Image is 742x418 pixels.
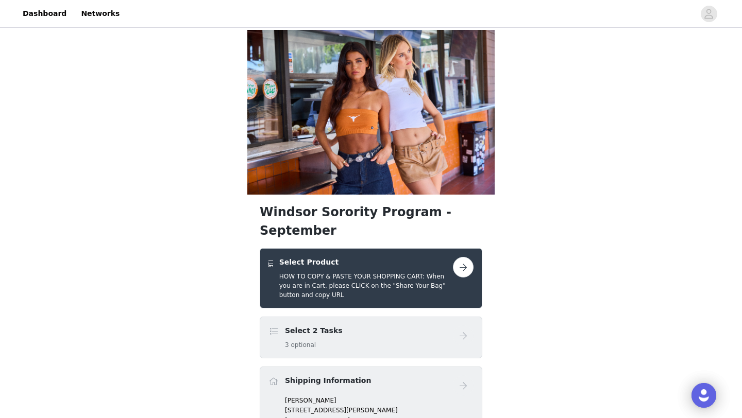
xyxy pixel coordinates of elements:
[279,257,453,268] h4: Select Product
[247,30,495,195] img: campaign image
[285,406,474,415] p: [STREET_ADDRESS][PERSON_NAME]
[260,248,482,308] div: Select Product
[285,340,343,350] h5: 3 optional
[279,272,453,300] h5: HOW TO COPY & PASTE YOUR SHOPPING CART: When you are in Cart, please CLICK on the "Share Your Bag...
[285,396,474,405] p: [PERSON_NAME]
[692,383,716,408] div: Open Intercom Messenger
[260,317,482,358] div: Select 2 Tasks
[260,203,482,240] h1: Windsor Sorority Program - September
[704,6,714,22] div: avatar
[285,325,343,336] h4: Select 2 Tasks
[16,2,73,25] a: Dashboard
[75,2,126,25] a: Networks
[285,375,371,386] h4: Shipping Information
